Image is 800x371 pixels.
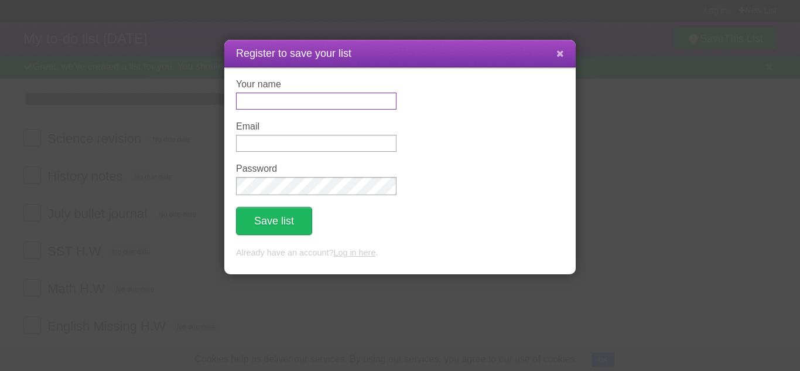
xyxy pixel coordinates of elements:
[236,164,396,174] label: Password
[236,207,312,235] button: Save list
[236,247,564,260] p: Already have an account? .
[333,248,375,257] a: Log in here
[236,46,564,62] h1: Register to save your list
[236,79,396,90] label: Your name
[236,121,396,132] label: Email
